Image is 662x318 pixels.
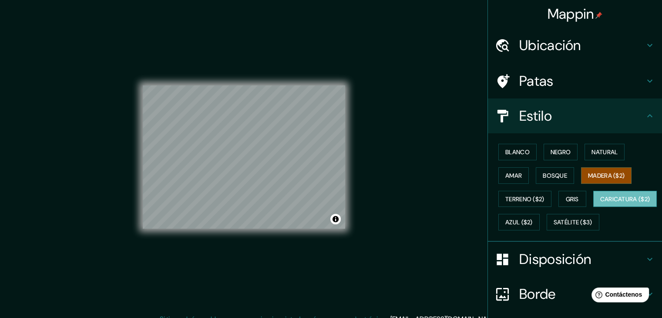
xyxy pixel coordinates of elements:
font: Amar [505,172,522,179]
div: Estilo [488,98,662,133]
font: Madera ($2) [588,172,625,179]
button: Negro [544,144,578,160]
button: Bosque [536,167,574,184]
button: Azul ($2) [498,214,540,230]
font: Satélite ($3) [554,219,592,227]
font: Terreno ($2) [505,195,544,203]
button: Satélite ($3) [547,214,599,230]
canvas: Mapa [143,85,345,229]
button: Amar [498,167,529,184]
font: Mappin [548,5,594,23]
button: Caricatura ($2) [593,191,657,207]
font: Estilo [519,107,552,125]
div: Borde [488,277,662,311]
font: Borde [519,285,556,303]
font: Negro [551,148,571,156]
button: Natural [585,144,625,160]
font: Azul ($2) [505,219,533,227]
img: pin-icon.png [595,12,602,19]
div: Patas [488,64,662,98]
font: Patas [519,72,554,90]
div: Disposición [488,242,662,277]
button: Gris [558,191,586,207]
button: Madera ($2) [581,167,632,184]
font: Bosque [543,172,567,179]
button: Activar o desactivar atribución [330,214,341,224]
button: Terreno ($2) [498,191,551,207]
font: Natural [591,148,618,156]
iframe: Lanzador de widgets de ayuda [585,284,652,308]
font: Blanco [505,148,530,156]
font: Caricatura ($2) [600,195,650,203]
font: Disposición [519,250,591,268]
div: Ubicación [488,28,662,63]
font: Ubicación [519,36,581,54]
button: Blanco [498,144,537,160]
font: Gris [566,195,579,203]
